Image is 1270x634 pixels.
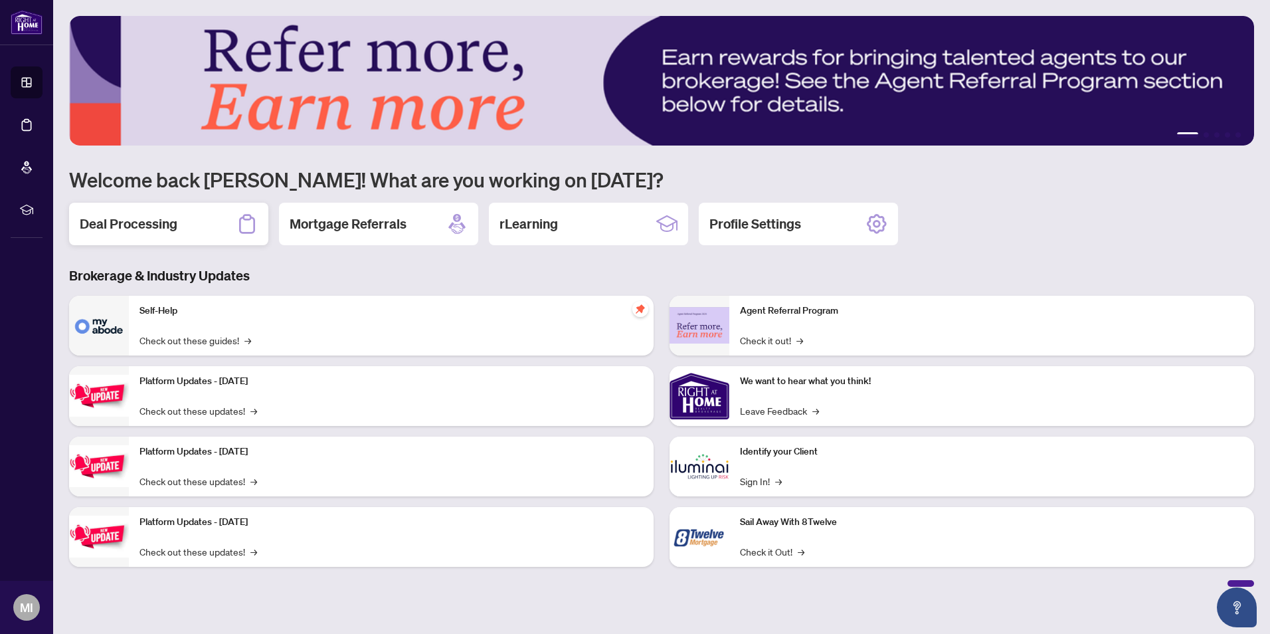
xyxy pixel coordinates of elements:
a: Check out these updates!→ [139,474,257,488]
img: Platform Updates - June 23, 2025 [69,516,129,558]
span: → [250,544,257,559]
p: Self-Help [139,304,643,318]
a: Check out these updates!→ [139,403,257,418]
span: pushpin [632,301,648,317]
button: 4 [1225,132,1230,138]
button: 5 [1235,132,1241,138]
button: 3 [1214,132,1220,138]
img: We want to hear what you think! [670,366,729,426]
p: Platform Updates - [DATE] [139,374,643,389]
span: → [796,333,803,348]
img: Platform Updates - July 8, 2025 [69,445,129,487]
p: Platform Updates - [DATE] [139,515,643,530]
a: Check out these updates!→ [139,544,257,559]
h2: Mortgage Referrals [290,215,407,233]
img: Self-Help [69,296,129,356]
span: MI [20,598,33,617]
img: Identify your Client [670,437,729,496]
h2: rLearning [499,215,558,233]
button: Open asap [1217,587,1257,627]
span: → [798,544,804,559]
span: → [775,474,782,488]
img: logo [11,10,43,35]
h1: Welcome back [PERSON_NAME]! What are you working on [DATE]? [69,167,1254,192]
h2: Profile Settings [709,215,801,233]
span: → [812,403,819,418]
span: → [250,474,257,488]
p: Identify your Client [740,445,1243,459]
a: Check it out!→ [740,333,803,348]
img: Platform Updates - July 21, 2025 [69,375,129,417]
a: Check it Out!→ [740,544,804,559]
p: Platform Updates - [DATE] [139,445,643,459]
button: 2 [1204,132,1209,138]
a: Check out these guides!→ [139,333,251,348]
img: Sail Away With 8Twelve [670,507,729,567]
p: Agent Referral Program [740,304,1243,318]
a: Leave Feedback→ [740,403,819,418]
p: Sail Away With 8Twelve [740,515,1243,530]
p: We want to hear what you think! [740,374,1243,389]
button: 1 [1177,132,1198,138]
span: → [244,333,251,348]
img: Slide 0 [69,16,1254,146]
span: → [250,403,257,418]
h2: Deal Processing [80,215,177,233]
h3: Brokerage & Industry Updates [69,266,1254,285]
img: Agent Referral Program [670,307,729,344]
a: Sign In!→ [740,474,782,488]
